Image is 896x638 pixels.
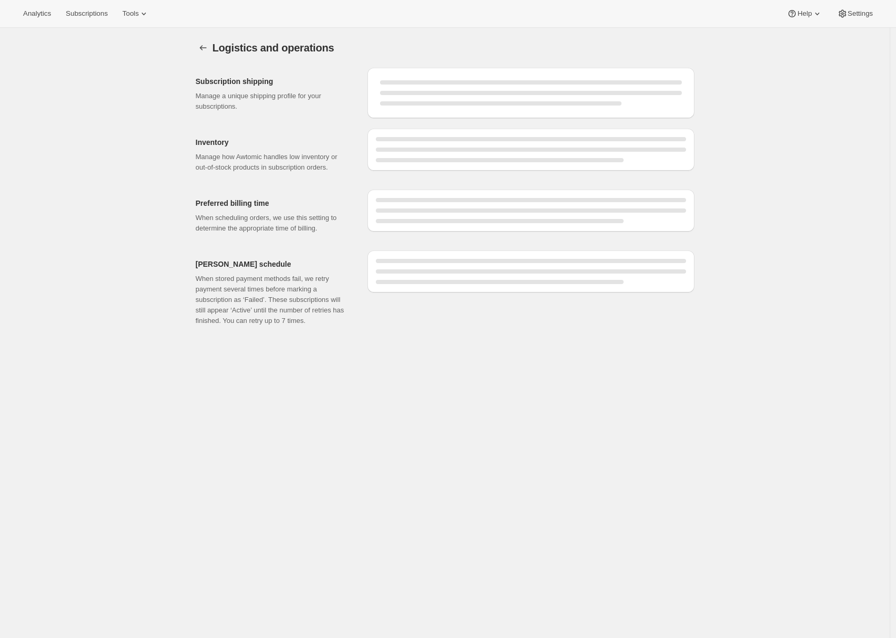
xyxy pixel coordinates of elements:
button: Settings [196,40,210,55]
span: Settings [848,9,873,18]
span: Tools [122,9,139,18]
button: Tools [116,6,155,21]
button: Help [781,6,828,21]
p: When stored payment methods fail, we retry payment several times before marking a subscription as... [196,274,351,326]
button: Analytics [17,6,57,21]
p: When scheduling orders, we use this setting to determine the appropriate time of billing. [196,213,351,234]
button: Settings [831,6,879,21]
h2: Preferred billing time [196,198,351,208]
span: Help [797,9,811,18]
p: Manage a unique shipping profile for your subscriptions. [196,91,351,112]
span: Logistics and operations [213,42,334,54]
h2: [PERSON_NAME] schedule [196,259,351,269]
p: Manage how Awtomic handles low inventory or out-of-stock products in subscription orders. [196,152,351,173]
h2: Subscription shipping [196,76,351,87]
button: Subscriptions [59,6,114,21]
span: Analytics [23,9,51,18]
h2: Inventory [196,137,351,148]
span: Subscriptions [66,9,108,18]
